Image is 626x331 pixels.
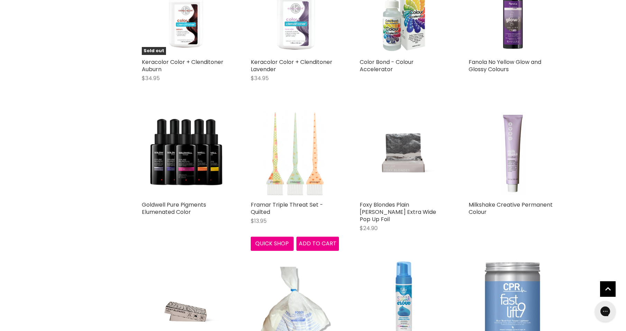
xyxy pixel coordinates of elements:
iframe: Gorgias live chat messenger [591,299,619,324]
a: Goldwell Pure Pigments Elumenated Color [142,201,206,216]
span: $13.95 [251,217,267,225]
a: Foxy Blondes Plain [PERSON_NAME] Extra Wide Pop Up Foil [360,201,436,223]
img: Goldwell Pure Pigments Elumenated Color [142,110,230,198]
a: Framar Triple Threat Set - Quilted [251,201,323,216]
a: Color Bond - Colour Accelerator [360,58,414,73]
a: Fanola No Yellow Glow and Glossy Colours [469,58,541,73]
button: Add to cart [296,237,339,250]
span: Add to cart [299,239,337,247]
span: $34.95 [142,74,160,82]
a: Foxy Blondes Plain Jane Extra Wide Pop Up Foil [360,110,448,198]
img: Framar Triple Threat Set - Quilted [251,110,339,198]
img: Foxy Blondes Plain Jane Extra Wide Pop Up Foil [371,110,437,198]
span: Sold out [142,47,166,55]
a: Keracolor Color + Clenditoner Auburn [142,58,223,73]
img: Milkshake Creative Permanent Colour [469,110,557,198]
button: Quick shop [251,237,294,250]
a: Milkshake Creative Permanent Colour [469,201,553,216]
a: Keracolor Color + Clenditoner Lavender [251,58,332,73]
span: $24.90 [360,224,378,232]
span: $34.95 [251,74,269,82]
